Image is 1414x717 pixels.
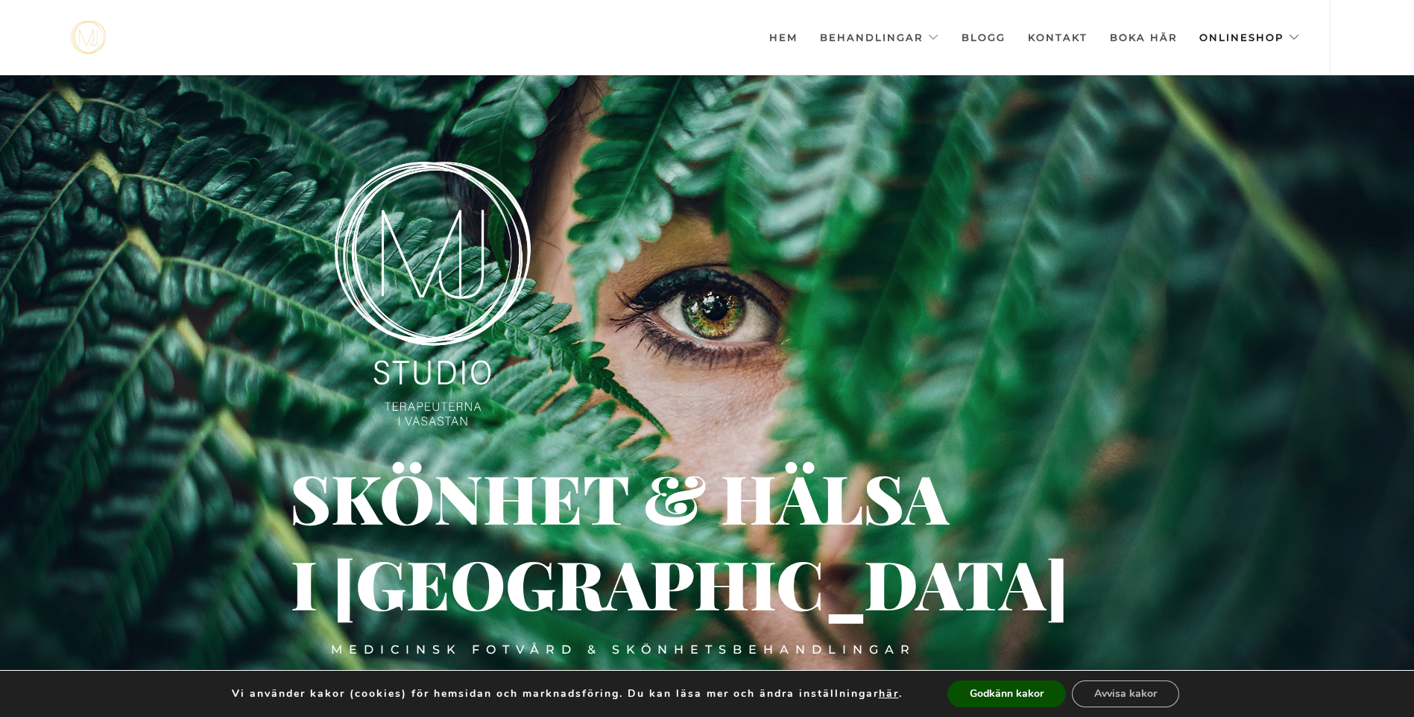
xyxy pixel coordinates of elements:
div: Medicinsk fotvård & skönhetsbehandlingar [331,642,916,658]
button: Avvisa kakor [1072,680,1179,707]
p: Vi använder kakor (cookies) för hemsidan och marknadsföring. Du kan läsa mer och ändra inställnin... [232,687,903,701]
div: i [GEOGRAPHIC_DATA] [291,575,537,596]
a: mjstudio mjstudio mjstudio [71,21,106,54]
button: Godkänn kakor [947,680,1066,707]
button: här [879,687,899,701]
div: Skönhet & hälsa [290,489,823,505]
img: mjstudio [71,21,106,54]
